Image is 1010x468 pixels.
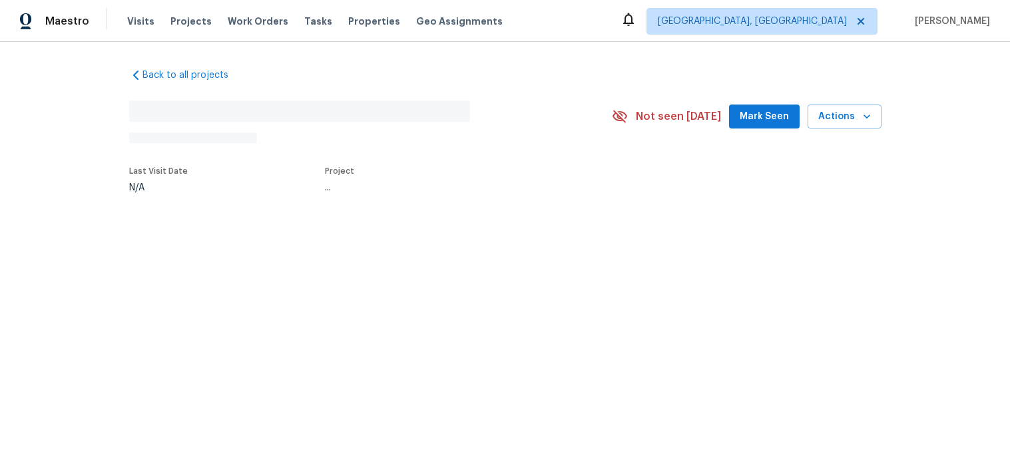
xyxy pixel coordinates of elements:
span: Geo Assignments [416,15,503,28]
div: N/A [129,183,188,192]
span: Visits [127,15,154,28]
span: Work Orders [228,15,288,28]
span: [PERSON_NAME] [909,15,990,28]
span: [GEOGRAPHIC_DATA], [GEOGRAPHIC_DATA] [658,15,847,28]
span: Actions [818,109,871,125]
span: Mark Seen [740,109,789,125]
span: Last Visit Date [129,167,188,175]
a: Back to all projects [129,69,257,82]
span: Project [325,167,354,175]
span: Tasks [304,17,332,26]
button: Actions [808,105,882,129]
button: Mark Seen [729,105,800,129]
span: Projects [170,15,212,28]
span: Not seen [DATE] [636,110,721,123]
span: Properties [348,15,400,28]
span: Maestro [45,15,89,28]
div: ... [325,183,581,192]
